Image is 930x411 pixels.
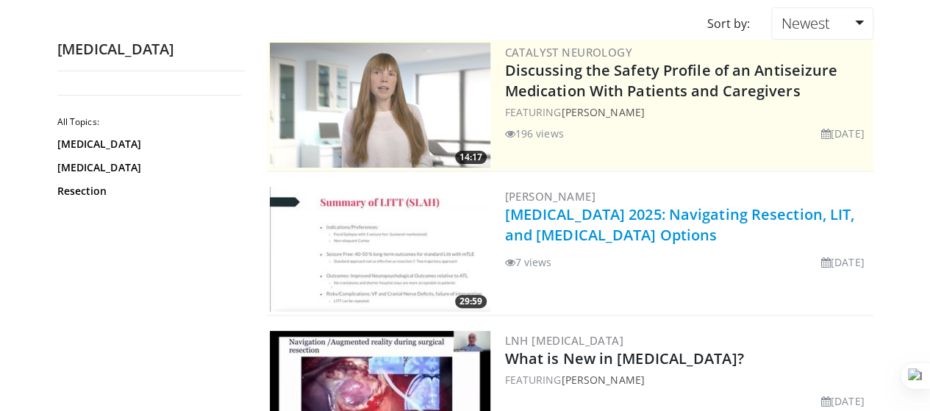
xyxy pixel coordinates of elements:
li: 196 views [505,126,564,141]
a: Discussing the Safety Profile of an Antiseizure Medication With Patients and Caregivers [505,60,838,101]
h2: All Topics: [57,116,241,128]
li: [DATE] [821,393,865,409]
a: [PERSON_NAME] [561,373,644,387]
a: Newest [771,7,873,40]
a: [PERSON_NAME] [561,105,644,119]
span: 29:59 [455,295,487,308]
img: c23d0a25-a0b6-49e6-ba12-869cdc8b250a.png.300x170_q85_crop-smart_upscale.jpg [270,43,490,168]
a: LNH [MEDICAL_DATA] [505,333,623,348]
a: [PERSON_NAME] [505,189,595,204]
li: [DATE] [821,126,865,141]
a: Catalyst Neurology [505,45,632,60]
a: 29:59 [270,187,490,312]
a: [MEDICAL_DATA] 2025: Navigating Resection, LIT, and [MEDICAL_DATA] Options [505,204,855,245]
li: 7 views [505,254,552,270]
li: [DATE] [821,254,865,270]
a: 14:17 [270,43,490,168]
span: Newest [781,13,829,33]
a: [MEDICAL_DATA] [57,137,237,151]
img: ff047b3e-e657-411a-ad03-32f5c9f95574.300x170_q85_crop-smart_upscale.jpg [270,187,490,312]
div: Sort by: [695,7,760,40]
div: FEATURING [505,372,870,387]
div: FEATURING [505,104,870,120]
span: 14:17 [455,151,487,164]
a: What is New in [MEDICAL_DATA]? [505,349,744,368]
a: [MEDICAL_DATA] [57,160,237,175]
a: Resection [57,184,237,199]
h2: [MEDICAL_DATA] [57,40,245,59]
